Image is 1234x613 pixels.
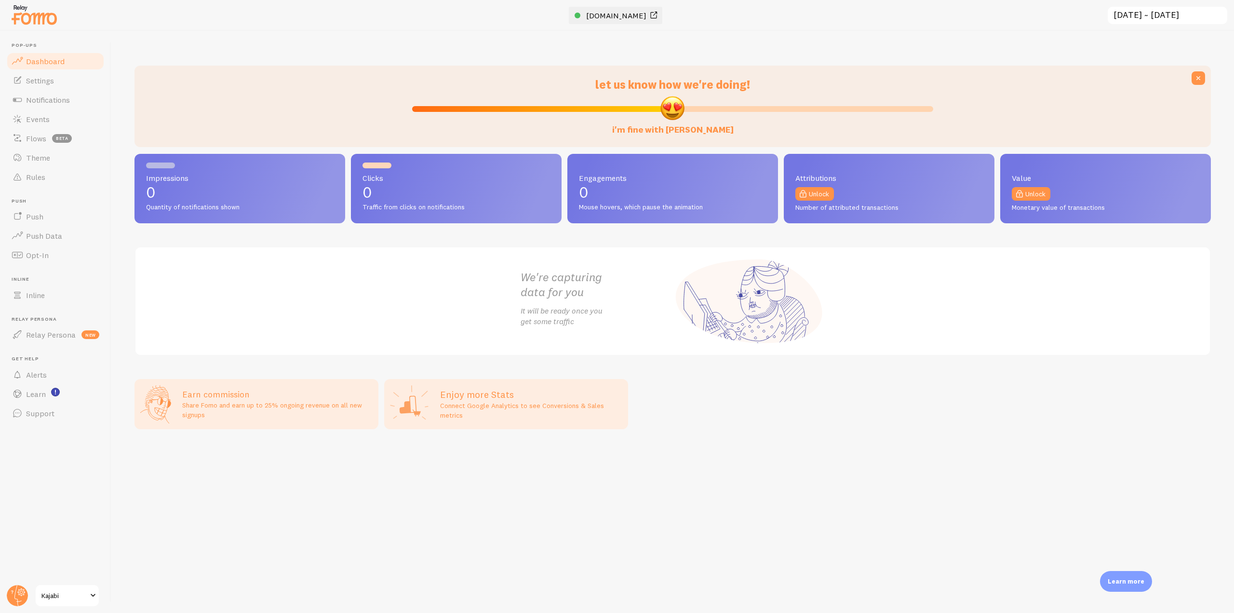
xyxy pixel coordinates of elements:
p: 0 [362,185,550,200]
a: Kajabi [35,584,100,607]
a: Settings [6,71,105,90]
span: Number of attributed transactions [795,204,983,212]
h2: Enjoy more Stats [440,388,622,401]
a: Inline [6,286,105,305]
a: Push Data [6,226,105,245]
span: Push [12,198,105,204]
span: Theme [26,153,50,163]
p: Learn more [1108,577,1144,586]
img: Google Analytics [390,385,429,423]
a: Enjoy more Stats Connect Google Analytics to see Conversions & Sales metrics [384,379,628,429]
span: Mouse hovers, which pause the animation [579,203,766,212]
label: i'm fine with [PERSON_NAME] [612,115,734,136]
svg: <p>Watch New Feature Tutorials!</p> [51,388,60,396]
div: Learn more [1100,571,1152,592]
span: Value [1012,174,1199,182]
span: let us know how we're doing! [595,77,750,92]
a: Alerts [6,365,105,384]
span: Dashboard [26,56,65,66]
span: Clicks [362,174,550,182]
h2: We're capturing data for you [521,270,673,300]
img: emoji.png [659,95,685,121]
a: Flows beta [6,129,105,148]
span: Push Data [26,231,62,241]
a: Support [6,404,105,423]
h3: Earn commission [182,389,373,400]
a: Theme [6,148,105,167]
a: Dashboard [6,52,105,71]
span: Get Help [12,356,105,362]
span: Push [26,212,43,221]
span: Rules [26,172,45,182]
a: Learn [6,384,105,404]
p: 0 [146,185,334,200]
a: Rules [6,167,105,187]
img: fomo-relay-logo-orange.svg [10,2,58,27]
span: Relay Persona [26,330,76,340]
span: Attributions [795,174,983,182]
span: Opt-In [26,250,49,260]
p: It will be ready once you get some traffic [521,305,673,327]
span: Traffic from clicks on notifications [362,203,550,212]
span: Impressions [146,174,334,182]
a: Notifications [6,90,105,109]
span: Kajabi [41,590,87,601]
p: Connect Google Analytics to see Conversions & Sales metrics [440,401,622,420]
span: Inline [12,276,105,283]
p: Share Fomo and earn up to 25% ongoing revenue on all new signups [182,400,373,420]
a: Unlock [1012,187,1050,201]
span: Monetary value of transactions [1012,204,1199,212]
span: Relay Persona [12,316,105,323]
span: Events [26,114,50,124]
span: Notifications [26,95,70,105]
span: Support [26,409,54,418]
a: Opt-In [6,245,105,265]
a: Events [6,109,105,129]
span: Alerts [26,370,47,380]
a: Unlock [795,187,834,201]
span: Pop-ups [12,42,105,49]
span: Inline [26,290,45,300]
a: Push [6,207,105,226]
span: Settings [26,76,54,85]
span: new [81,330,99,339]
a: Relay Persona new [6,325,105,344]
span: Quantity of notifications shown [146,203,334,212]
p: 0 [579,185,766,200]
span: Learn [26,389,46,399]
span: Flows [26,134,46,143]
span: beta [52,134,72,143]
span: Engagements [579,174,766,182]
